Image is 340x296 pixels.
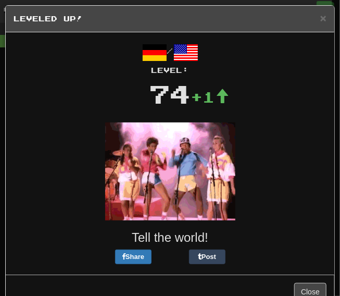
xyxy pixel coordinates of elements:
[14,40,326,76] div: /
[320,13,326,23] button: Close
[115,250,152,264] button: Share
[14,65,326,76] div: Level:
[189,250,225,264] button: Post
[152,250,189,264] iframe: X Post Button
[149,76,191,112] div: 74
[14,231,326,244] h3: Tell the world!
[14,14,326,24] h5: Leveled Up!
[320,12,326,24] span: ×
[191,87,230,107] div: +1
[105,122,235,220] img: dancing-0d422d2bf4134a41bd870944a7e477a280a918d08b0375f72831dcce4ed6eb41.gif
